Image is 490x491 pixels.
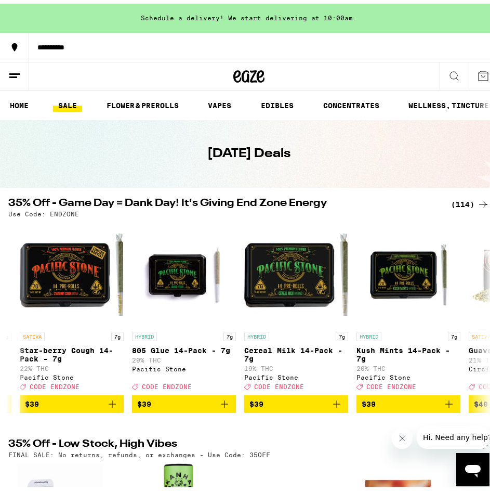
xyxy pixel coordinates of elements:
a: SALE [53,96,82,108]
p: SATIVA [20,328,45,338]
p: FINAL SALE: No returns, refunds, or exchanges - Use Code: 35OFF [8,448,270,455]
button: Add to bag [20,392,124,409]
span: CODE ENDZONE [366,380,416,386]
span: $39 [249,396,263,405]
p: 20% THC [356,361,460,368]
p: Kush Mints 14-Pack - 7g [356,343,460,359]
h1: [DATE] Deals [207,141,290,159]
div: Pacific Stone [244,370,348,377]
p: 7g [111,328,124,338]
iframe: Close message [392,424,413,445]
a: Open page for Kush Mints 14-Pack - 7g from Pacific Stone [356,219,460,392]
p: Cereal Milk 14-Pack - 7g [244,343,348,359]
span: CODE ENDZONE [30,380,80,386]
p: 7g [336,328,348,338]
p: 7g [448,328,460,338]
div: Pacific Stone [356,370,460,377]
a: HOME [5,96,34,108]
span: Hi. Need any help? [6,7,75,16]
iframe: Message from company [417,422,489,445]
p: Star-berry Cough 14-Pack - 7g [20,343,124,359]
p: HYBRID [244,328,269,338]
p: Use Code: ENDZONE [8,207,79,214]
a: Open page for Star-berry Cough 14-Pack - 7g from Pacific Stone [20,219,124,392]
button: Add to bag [132,392,236,409]
a: VAPES [203,96,236,108]
span: $39 [362,396,376,405]
div: Pacific Stone [20,370,124,377]
a: (114) [451,195,489,207]
a: Open page for 805 Glue 14-Pack - 7g from Pacific Stone [132,219,236,392]
a: FLOWER & PREROLLS [101,96,184,108]
span: $40 [474,396,488,405]
h2: 35% Off - Game Day = Dank Day! It's Giving End Zone Energy [8,195,439,207]
p: HYBRID [132,328,157,338]
button: Add to bag [244,392,348,409]
a: Open page for Cereal Milk 14-Pack - 7g from Pacific Stone [244,219,348,392]
img: Pacific Stone - Kush Mints 14-Pack - 7g [356,219,460,323]
span: CODE ENDZONE [142,380,192,386]
img: Pacific Stone - Star-berry Cough 14-Pack - 7g [20,219,124,323]
span: $39 [25,396,39,405]
img: Pacific Stone - Cereal Milk 14-Pack - 7g [244,219,348,323]
a: EDIBLES [256,96,299,108]
div: Pacific Stone [132,362,236,369]
p: HYBRID [356,328,381,338]
p: 22% THC [20,361,124,368]
span: $39 [137,396,151,405]
a: CONCENTRATES [318,96,385,108]
iframe: Button to launch messaging window [456,449,489,483]
p: 7g [223,328,236,338]
h2: 35% Off - Low Stock, High Vibes [8,435,439,448]
button: Add to bag [356,392,460,409]
p: 805 Glue 14-Pack - 7g [132,343,236,351]
span: CODE ENDZONE [254,380,304,386]
p: 20% THC [132,353,236,360]
img: Pacific Stone - 805 Glue 14-Pack - 7g [132,219,236,323]
p: 19% THC [244,361,348,368]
